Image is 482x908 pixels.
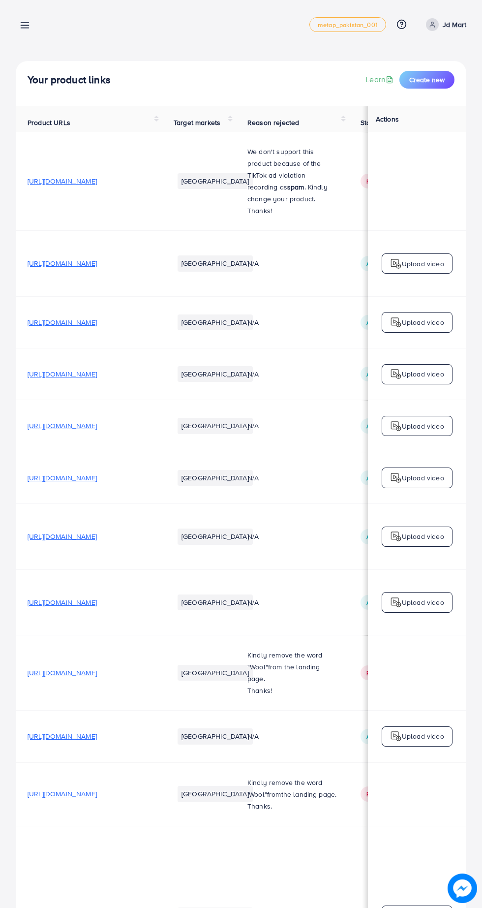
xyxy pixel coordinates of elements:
[178,728,253,744] li: [GEOGRAPHIC_DATA]
[178,529,253,544] li: [GEOGRAPHIC_DATA]
[178,665,253,681] li: [GEOGRAPHIC_DATA]
[402,531,444,542] p: Upload video
[390,596,402,608] img: logo
[247,800,337,812] p: Thanks.
[409,75,445,85] span: Create new
[28,789,97,799] span: [URL][DOMAIN_NAME]
[247,532,259,541] span: N/A
[28,473,97,483] span: [URL][DOMAIN_NAME]
[247,649,337,685] p: Kindly remove the word "Wool"
[174,118,220,127] span: Target markets
[178,255,253,271] li: [GEOGRAPHIC_DATA]
[247,662,320,684] span: from the landing page.
[448,874,477,903] img: image
[267,789,281,799] span: from
[178,418,253,434] li: [GEOGRAPHIC_DATA]
[28,421,97,431] span: [URL][DOMAIN_NAME]
[28,532,97,541] span: [URL][DOMAIN_NAME]
[28,176,97,186] span: [URL][DOMAIN_NAME]
[247,421,259,431] span: N/A
[178,470,253,486] li: [GEOGRAPHIC_DATA]
[361,118,380,127] span: Status
[399,71,454,89] button: Create new
[318,22,378,28] span: metap_pakistan_001
[402,730,444,742] p: Upload video
[247,147,321,192] span: We don't support this product because of the TikTok ad violation recording as
[422,18,466,31] a: Jd Mart
[247,317,259,327] span: N/A
[28,668,97,678] span: [URL][DOMAIN_NAME]
[247,182,328,216] span: . Kindly change your product. Thanks!
[402,596,444,608] p: Upload video
[247,686,272,695] span: Thanks!
[390,368,402,380] img: logo
[247,118,299,127] span: Reason rejected
[365,74,395,85] a: Learn
[402,368,444,380] p: Upload video
[443,19,466,31] p: Jd Mart
[390,258,402,270] img: logo
[178,595,253,610] li: [GEOGRAPHIC_DATA]
[390,420,402,432] img: logo
[402,472,444,484] p: Upload video
[28,118,70,127] span: Product URLs
[402,258,444,270] p: Upload video
[390,730,402,742] img: logo
[28,597,97,607] span: [URL][DOMAIN_NAME]
[247,777,337,800] p: Kindly remove the word 'Wool" the landing page.
[309,17,386,32] a: metap_pakistan_001
[28,317,97,327] span: [URL][DOMAIN_NAME]
[287,182,304,192] strong: spam
[390,472,402,484] img: logo
[376,114,399,124] span: Actions
[247,473,259,483] span: N/A
[28,369,97,379] span: [URL][DOMAIN_NAME]
[178,786,253,802] li: [GEOGRAPHIC_DATA]
[390,531,402,542] img: logo
[28,731,97,741] span: [URL][DOMAIN_NAME]
[247,597,259,607] span: N/A
[390,316,402,328] img: logo
[28,74,111,86] h4: Your product links
[247,731,259,741] span: N/A
[402,420,444,432] p: Upload video
[402,316,444,328] p: Upload video
[178,314,253,330] li: [GEOGRAPHIC_DATA]
[178,173,253,189] li: [GEOGRAPHIC_DATA]
[28,258,97,268] span: [URL][DOMAIN_NAME]
[247,258,259,268] span: N/A
[247,369,259,379] span: N/A
[178,366,253,382] li: [GEOGRAPHIC_DATA]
